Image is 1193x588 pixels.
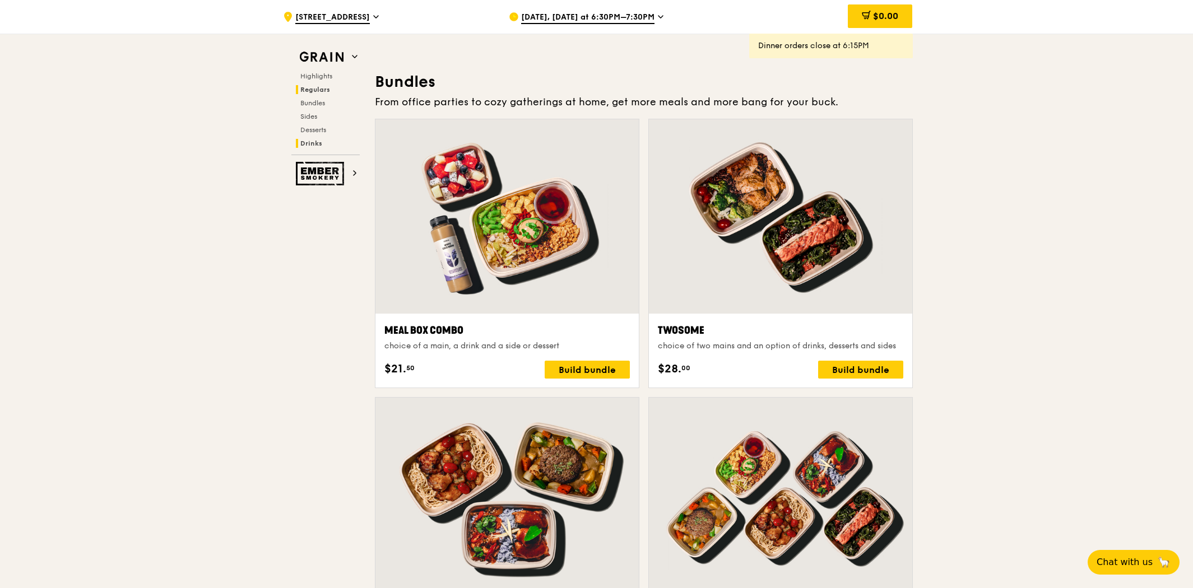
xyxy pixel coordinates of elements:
[295,12,370,24] span: [STREET_ADDRESS]
[681,363,690,372] span: 00
[384,340,630,352] div: choice of a main, a drink and a side or dessert
[758,40,904,52] div: Dinner orders close at 6:15PM
[300,72,332,80] span: Highlights
[873,11,898,21] span: $0.00
[406,363,415,372] span: 50
[300,86,330,94] span: Regulars
[818,361,903,379] div: Build bundle
[658,340,903,352] div: choice of two mains and an option of drinks, desserts and sides
[545,361,630,379] div: Build bundle
[300,99,325,107] span: Bundles
[658,361,681,377] span: $28.
[300,113,317,120] span: Sides
[658,323,903,338] div: Twosome
[1088,550,1180,575] button: Chat with us🦙
[375,72,913,92] h3: Bundles
[1097,556,1153,569] span: Chat with us
[375,94,913,110] div: From office parties to cozy gatherings at home, get more meals and more bang for your buck.
[384,323,630,338] div: Meal Box Combo
[1157,556,1171,569] span: 🦙
[296,162,347,185] img: Ember Smokery web logo
[521,12,654,24] span: [DATE], [DATE] at 6:30PM–7:30PM
[300,126,326,134] span: Desserts
[384,361,406,377] span: $21.
[296,47,347,67] img: Grain web logo
[300,139,322,147] span: Drinks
